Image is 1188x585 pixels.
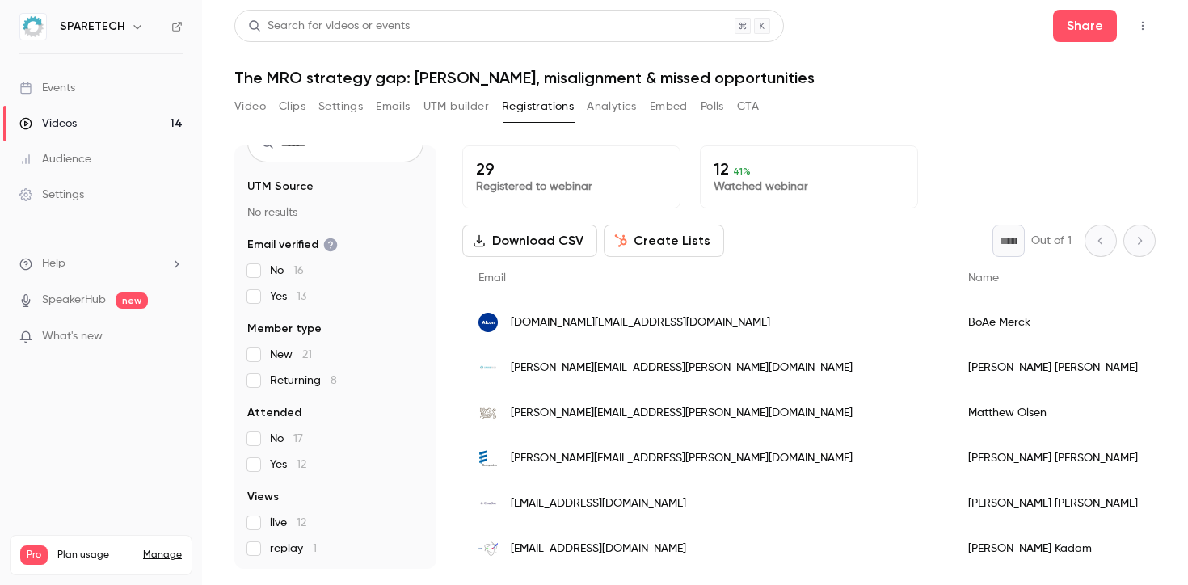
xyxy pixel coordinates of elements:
span: replay [270,541,317,557]
h1: The MRO strategy gap: [PERSON_NAME], misalignment & missed opportunities [234,68,1156,87]
button: Emails [376,94,410,120]
span: [PERSON_NAME][EMAIL_ADDRESS][PERSON_NAME][DOMAIN_NAME] [511,360,853,377]
button: Create Lists [604,225,724,257]
span: 8 [331,375,337,386]
span: [PERSON_NAME][EMAIL_ADDRESS][PERSON_NAME][DOMAIN_NAME] [511,450,853,467]
span: [DOMAIN_NAME][EMAIL_ADDRESS][DOMAIN_NAME] [511,314,770,331]
img: alcon.com [478,313,498,332]
img: cyrusone.com [478,494,498,513]
span: Yes [270,457,306,473]
div: Search for videos or events [248,18,410,35]
button: Settings [318,94,363,120]
span: [EMAIL_ADDRESS][DOMAIN_NAME] [511,541,686,558]
span: Views [247,489,279,505]
img: sparetech.io [478,364,498,371]
span: [PERSON_NAME][EMAIL_ADDRESS][PERSON_NAME][DOMAIN_NAME] [511,405,853,422]
span: Returning [270,372,337,389]
div: Videos [19,116,77,132]
img: jigpc.com [478,539,498,558]
p: 29 [476,159,667,179]
li: help-dropdown-opener [19,255,183,272]
span: Attended [247,405,301,421]
div: Audience [19,151,91,167]
h6: SPARETECH [60,19,124,35]
span: 12 [297,517,306,528]
p: Watched webinar [714,179,904,195]
span: 12 [297,459,306,470]
span: Yes [270,288,306,305]
button: UTM builder [423,94,489,120]
img: purem.com [478,448,498,468]
button: Registrations [502,94,574,120]
span: Plan usage [57,549,133,562]
button: Top Bar Actions [1130,13,1156,39]
button: Download CSV [462,225,597,257]
img: za.nestle.com [478,403,498,423]
span: [EMAIL_ADDRESS][DOMAIN_NAME] [511,495,686,512]
span: 21 [302,349,312,360]
span: Member type [247,321,322,337]
iframe: Noticeable Trigger [163,330,183,344]
p: Out of 1 [1031,233,1072,249]
div: Events [19,80,75,96]
span: Pro [20,545,48,565]
span: Name [968,272,999,284]
span: Email verified [247,237,338,253]
button: Share [1053,10,1117,42]
button: Clips [279,94,305,120]
span: New [270,347,312,363]
span: What's new [42,328,103,345]
img: SPARETECH [20,14,46,40]
span: new [116,292,148,309]
button: Analytics [587,94,637,120]
span: 13 [297,291,306,302]
span: 17 [293,433,303,444]
span: 1 [313,543,317,554]
span: No [270,263,304,279]
p: 12 [714,159,904,179]
a: Manage [143,549,182,562]
div: Settings [19,187,84,203]
span: live [270,515,306,531]
span: UTM Source [247,179,314,195]
p: No results [247,204,423,221]
button: Video [234,94,266,120]
button: CTA [737,94,759,120]
button: Embed [650,94,688,120]
p: Registered to webinar [476,179,667,195]
span: Help [42,255,65,272]
button: Polls [701,94,724,120]
span: No [270,431,303,447]
span: Email [478,272,506,284]
span: 16 [293,265,304,276]
a: SpeakerHub [42,292,106,309]
span: 41 % [733,166,751,177]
